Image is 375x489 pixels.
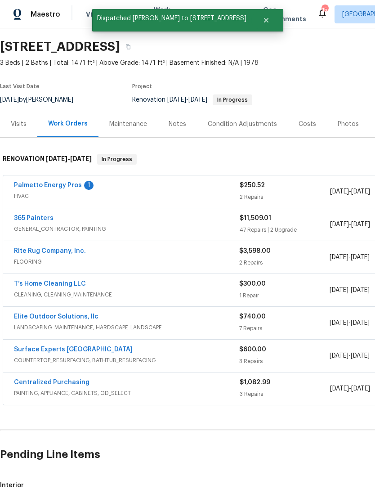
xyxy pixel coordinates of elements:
[351,320,370,326] span: [DATE]
[14,323,239,332] span: LANDSCAPING_MAINTENANCE, HARDSCAPE_LANDSCAPE
[239,314,266,320] span: $740.00
[240,193,330,202] div: 2 Repairs
[86,10,104,19] span: Visits
[351,221,370,228] span: [DATE]
[330,351,370,360] span: -
[330,254,348,260] span: [DATE]
[240,390,330,399] div: 3 Repairs
[31,10,60,19] span: Maestro
[330,253,370,262] span: -
[14,346,133,353] a: Surface Experts [GEOGRAPHIC_DATA]
[330,386,349,392] span: [DATE]
[330,320,348,326] span: [DATE]
[240,182,265,188] span: $250.52
[239,248,271,254] span: $3,598.00
[11,120,27,129] div: Visits
[14,248,86,254] a: Rite Rug Company, Inc.
[299,120,316,129] div: Costs
[321,5,328,14] div: 15
[14,257,239,266] span: FLOORING
[239,357,329,366] div: 3 Repairs
[239,324,329,333] div: 7 Repairs
[214,97,251,103] span: In Progress
[330,187,370,196] span: -
[251,11,281,29] button: Close
[330,220,370,229] span: -
[154,5,177,23] span: Work Orders
[351,188,370,195] span: [DATE]
[14,356,239,365] span: COUNTERTOP_RESURFACING, BATHTUB_RESURFACING
[330,384,370,393] span: -
[239,346,266,353] span: $600.00
[48,119,88,128] div: Work Orders
[330,319,370,327] span: -
[239,281,266,287] span: $300.00
[240,215,271,221] span: $11,509.01
[351,254,370,260] span: [DATE]
[338,120,359,129] div: Photos
[167,97,186,103] span: [DATE]
[330,287,348,293] span: [DATE]
[14,224,240,233] span: GENERAL_CONTRACTOR, PAINTING
[263,5,306,23] span: Geo Assignments
[239,291,329,300] div: 1 Repair
[167,97,207,103] span: -
[208,120,277,129] div: Condition Adjustments
[3,154,92,165] h6: RENOVATION
[14,281,86,287] a: T’s Home Cleaning LLC
[240,379,270,386] span: $1,082.99
[109,120,147,129] div: Maintenance
[132,97,252,103] span: Renovation
[98,155,136,164] span: In Progress
[14,389,240,398] span: PAINTING, APPLIANCE, CABINETS, OD_SELECT
[330,353,348,359] span: [DATE]
[188,97,207,103] span: [DATE]
[70,156,92,162] span: [DATE]
[14,182,82,188] a: Palmetto Energy Pros
[92,9,251,28] span: Dispatched [PERSON_NAME] to [STREET_ADDRESS]
[14,215,54,221] a: 365 Painters
[239,258,329,267] div: 2 Repairs
[169,120,186,129] div: Notes
[351,386,370,392] span: [DATE]
[14,379,89,386] a: Centralized Purchasing
[351,287,370,293] span: [DATE]
[330,221,349,228] span: [DATE]
[120,39,136,55] button: Copy Address
[46,156,92,162] span: -
[46,156,67,162] span: [DATE]
[132,84,152,89] span: Project
[240,225,330,234] div: 47 Repairs | 2 Upgrade
[14,192,240,201] span: HVAC
[351,353,370,359] span: [DATE]
[14,290,239,299] span: CLEANING, CLEANING_MAINTENANCE
[14,314,98,320] a: Elite Outdoor Solutions, llc
[84,181,94,190] div: 1
[330,286,370,295] span: -
[330,188,349,195] span: [DATE]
